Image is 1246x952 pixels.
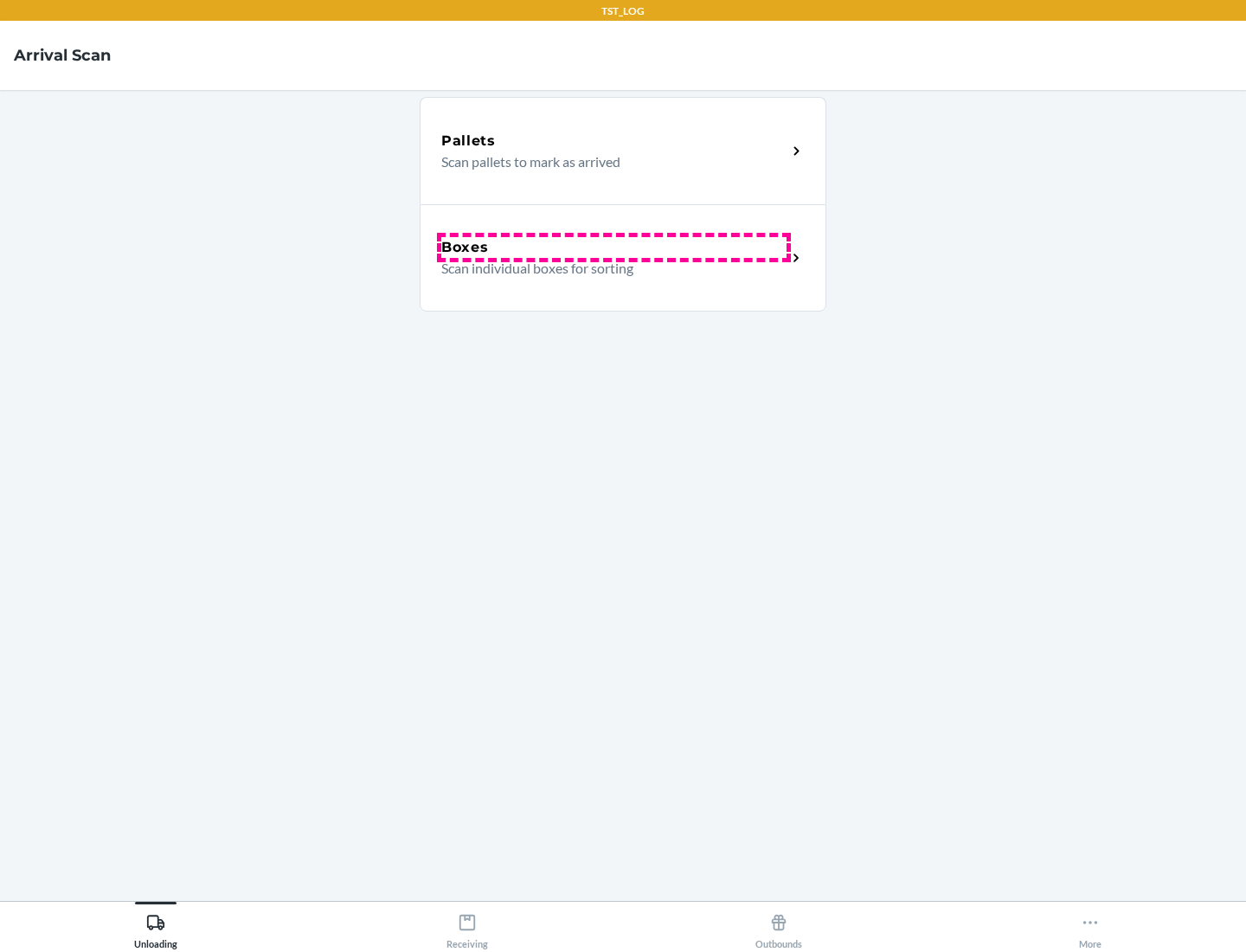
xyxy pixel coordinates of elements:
[14,44,111,67] h4: Arrival Scan
[623,902,934,949] button: Outbounds
[134,906,177,949] div: Unloading
[1079,906,1101,949] div: More
[446,906,488,949] div: Receiving
[755,906,802,949] div: Outbounds
[441,258,773,279] p: Scan individual boxes for sorting
[934,902,1246,949] button: More
[420,97,826,204] a: PalletsScan pallets to mark as arrived
[441,237,489,258] h5: Boxes
[420,204,826,312] a: BoxesScan individual boxes for sorting
[601,3,645,19] p: TST_LOG
[311,902,623,949] button: Receiving
[441,151,773,172] p: Scan pallets to mark as arrived
[441,131,496,151] h5: Pallets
